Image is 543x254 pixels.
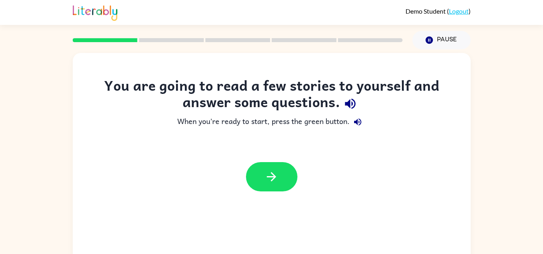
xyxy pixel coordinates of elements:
img: Literably [73,3,117,21]
span: Demo Student [406,7,447,15]
div: ( ) [406,7,471,15]
div: When you're ready to start, press the green button. [89,114,455,130]
button: Pause [412,31,471,49]
div: You are going to read a few stories to yourself and answer some questions. [89,77,455,114]
a: Logout [449,7,469,15]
